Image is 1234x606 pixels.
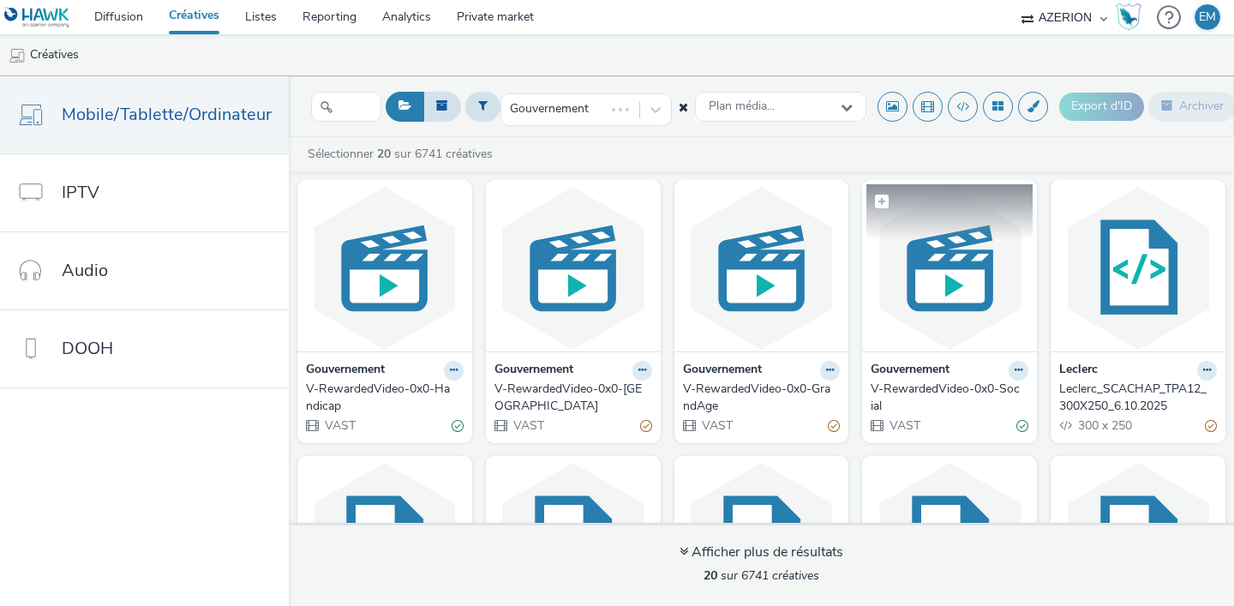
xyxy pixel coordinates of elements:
img: V-RewardedVideo-0x0-GrandAge visual [679,184,845,351]
img: V-RewardedVideo-0x0-Handicap visual [302,184,468,351]
div: V-RewardedVideo-0x0-Social [871,381,1021,416]
span: sur 6741 créatives [704,567,819,584]
div: V-RewardedVideo-0x0-[GEOGRAPHIC_DATA] [494,381,645,416]
img: mobile [9,47,26,64]
div: Valide [452,417,464,435]
strong: Gouvernement [683,361,762,381]
span: VAST [888,417,920,434]
div: Partiellement valide [828,417,840,435]
img: undefined Logo [4,7,70,28]
a: Sélectionner sur 6741 créatives [306,146,500,162]
span: Mobile/Tablette/Ordinateur [62,102,272,127]
img: Hawk Academy [1116,3,1141,31]
div: Partiellement valide [640,417,652,435]
div: V-RewardedVideo-0x0-GrandAge [683,381,834,416]
div: Afficher plus de résultats [680,543,843,562]
strong: Gouvernement [494,361,573,381]
span: DOOH [62,336,113,361]
a: V-RewardedVideo-0x0-[GEOGRAPHIC_DATA] [494,381,652,416]
strong: 20 [704,567,717,584]
strong: Gouvernement [871,361,949,381]
div: V-RewardedVideo-0x0-Handicap [306,381,457,416]
strong: Leclerc [1059,361,1098,381]
span: VAST [512,417,544,434]
a: Hawk Academy [1116,3,1148,31]
img: V-RewardedVideo-0x0-Social visual [866,184,1033,351]
strong: Gouvernement [306,361,385,381]
a: V-RewardedVideo-0x0-Handicap [306,381,464,416]
img: Leclerc_SCACHAP_TPA12_300X250_6.10.2025 visual [1055,184,1221,351]
div: Valide [1016,417,1028,435]
span: VAST [700,417,733,434]
div: Leclerc_SCACHAP_TPA12_300X250_6.10.2025 [1059,381,1210,416]
span: 300 x 250 [1076,417,1132,434]
strong: 20 [377,146,391,162]
a: V-RewardedVideo-0x0-GrandAge [683,381,841,416]
span: Plan média... [709,99,775,114]
a: Leclerc_SCACHAP_TPA12_300X250_6.10.2025 [1059,381,1217,416]
span: Audio [62,258,108,283]
img: V-RewardedVideo-0x0-Sante visual [490,184,656,351]
div: Partiellement valide [1205,417,1217,435]
input: Rechercher... [311,92,381,122]
span: IPTV [62,180,99,205]
a: V-RewardedVideo-0x0-Social [871,381,1028,416]
span: VAST [323,417,356,434]
button: Export d'ID [1059,93,1144,120]
div: EM [1199,4,1216,30]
